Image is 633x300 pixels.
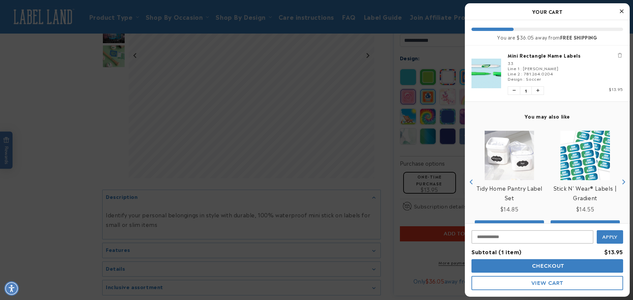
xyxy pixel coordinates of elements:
span: 781.264.0204 [524,70,553,76]
h2: Your Cart [471,7,623,16]
iframe: Sign Up via Text for Offers [5,247,83,267]
button: Next [618,177,628,187]
button: cart [471,259,623,273]
textarea: Type your message here [6,9,93,16]
input: Input Discount [471,230,593,244]
span: $14.85 [500,205,519,213]
img: Mini Rectangle Name Labels - Label Land [471,59,501,88]
div: Accessibility Menu [4,281,19,296]
h4: You may also like [471,113,623,119]
span: Line 1 [508,65,520,71]
button: Apply [597,230,623,244]
span: $13.95 [609,86,623,92]
span: Line 2 [508,70,520,76]
span: View Cart [531,280,563,286]
button: Add the product, Color Stick N' Wear® Labels to Cart [551,220,620,233]
div: You are $36.05 away from [471,34,623,40]
span: $14.55 [576,205,594,213]
div: $13.95 [604,247,623,257]
div: 33 [508,60,623,66]
span: Design [508,76,523,82]
a: View Tidy Home Pantry Label Set [475,183,544,203]
img: View Tidy Home Pantry Label Set [485,131,534,180]
span: Soccer [526,76,541,82]
span: : [521,65,522,71]
button: Remove Mini Rectangle Name Labels [617,52,623,59]
span: : [521,70,523,76]
div: product [471,124,547,240]
button: Decrease quantity of Mini Rectangle Name Labels [508,87,520,95]
button: Previous [467,177,476,187]
span: [PERSON_NAME] [523,65,558,71]
span: Apply [602,234,618,240]
img: Stick N' Wear® Labels | Gradient - Label Land [560,131,610,180]
span: 1 [520,87,532,95]
a: Mini Rectangle Name Labels [508,52,623,59]
button: Increase quantity of Mini Rectangle Name Labels [532,87,544,95]
span: Subtotal (1 item) [471,248,521,256]
span: Checkout [530,263,564,269]
a: View Stick N' Wear® Labels | Gradient [551,183,620,203]
button: cart [471,276,623,290]
li: product [471,45,623,101]
b: FREE SHIPPING [560,34,597,41]
button: Are these mini labels waterproof? [23,18,96,31]
button: Can I microwave items with these labels? [8,37,96,49]
span: : [524,76,525,82]
div: product [547,124,623,240]
button: Add the product, Mini Rectangle Name Labels | Stripes to Cart [475,220,544,233]
button: Close Cart [617,7,626,16]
